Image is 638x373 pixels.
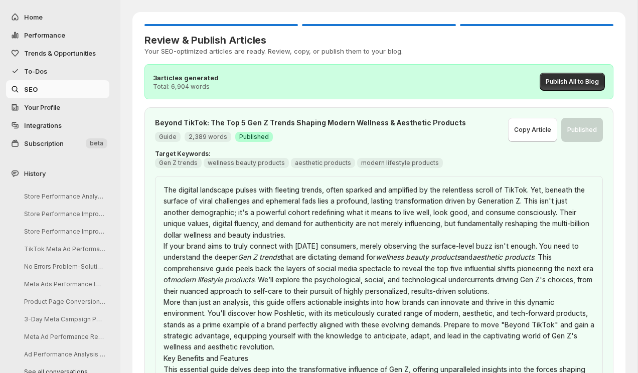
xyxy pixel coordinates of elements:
span: Copy Article [514,126,551,134]
button: Copy Article [508,118,557,142]
em: modern lifestyle products [171,275,254,284]
h3: Review & Publish Articles [144,34,613,46]
span: Trends & Opportunities [24,49,96,57]
span: Gen Z trends [159,159,198,167]
h4: Beyond TikTok: The Top 5 Gen Z Trends Shaping Modern Wellness & Aesthetic Products [155,118,508,128]
span: SEO [24,85,38,93]
p: If your brand aims to truly connect with [DATE] consumers, merely observing the surface-level buz... [164,241,594,297]
span: History [24,168,46,178]
h2: Key Benefits and Features [164,353,594,364]
button: To-Dos [6,62,109,80]
span: Published [239,133,269,141]
p: More than just an analysis, this guide offers actionable insights into how brands can innovate an... [164,297,594,353]
span: aesthetic products [295,159,351,167]
a: Integrations [6,116,109,134]
span: Guide [159,133,177,141]
span: Integrations [24,121,62,129]
button: No Errors Problem-Solution Ad Creatives [16,259,111,274]
em: Gen Z trends [238,253,280,261]
span: modern lifestyle products [361,159,439,167]
em: aesthetic products [472,253,534,261]
span: Your Profile [24,103,60,111]
button: TikTok Meta Ad Performance Analysis [16,241,111,257]
a: SEO [6,80,109,98]
button: Meta Ad Performance Report Request [16,329,111,344]
button: Store Performance Analysis and Recommendations [16,189,111,204]
button: Publish All to Blog [540,73,605,91]
span: Subscription [24,139,64,147]
button: Subscription [6,134,109,152]
span: 2,389 words [189,133,227,141]
em: wellness beauty products [376,253,460,261]
a: Your Profile [6,98,109,116]
button: Performance [6,26,109,44]
button: Store Performance Improvement Strategy [16,206,111,222]
p: Target Keywords: [155,150,603,158]
button: Product Page Conversion Improvement [16,294,111,309]
button: 3-Day Meta Campaign Performance Analysis [16,311,111,327]
span: Performance [24,31,65,39]
button: Trends & Opportunities [6,44,109,62]
span: Publish All to Blog [546,78,599,86]
button: Meta Ads Performance Improvement [16,276,111,292]
p: 3 articles generated [153,73,219,83]
span: beta [90,139,103,147]
span: To-Dos [24,67,47,75]
button: Home [6,8,109,26]
button: Store Performance Improvement Analysis [16,224,111,239]
p: The digital landscape pulses with fleeting trends, often sparked and amplified by the relentless ... [164,184,594,241]
p: Total: 6,904 words [153,83,219,91]
span: Home [24,13,43,21]
p: Your SEO-optimized articles are ready. Review, copy, or publish them to your blog. [144,46,613,56]
span: wellness beauty products [208,159,285,167]
button: Ad Performance Analysis & Recommendations [16,346,111,362]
